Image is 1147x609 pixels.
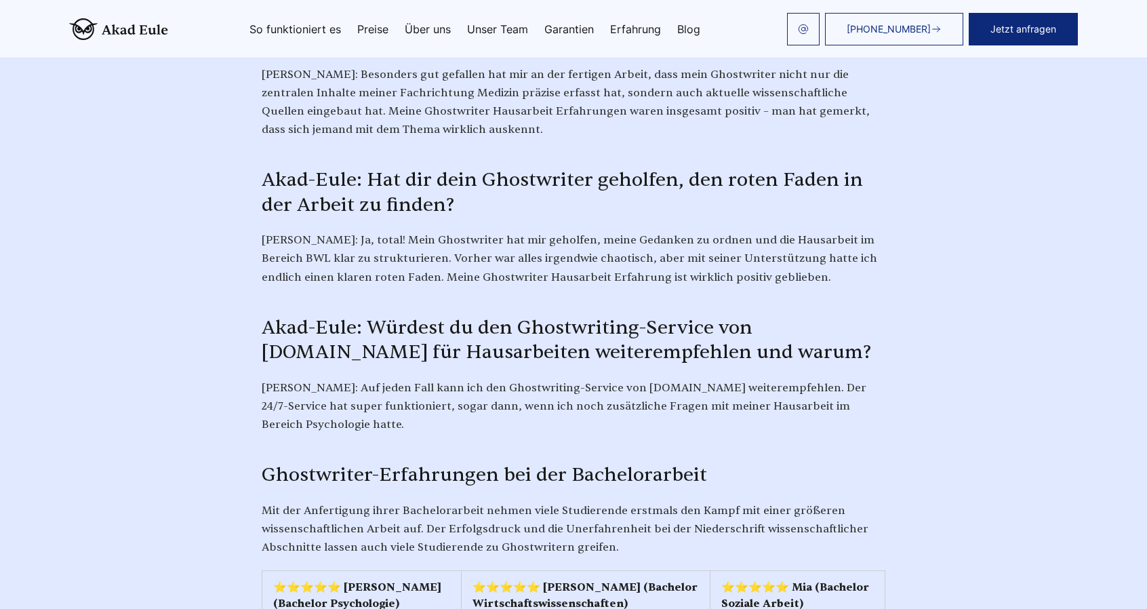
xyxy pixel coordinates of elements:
[262,379,885,435] p: [PERSON_NAME]: Auf jeden Fall kann ich den Ghostwriting-Service von [DOMAIN_NAME] weiterempfehlen...
[69,18,168,40] img: logo
[610,24,661,35] a: Erfahrung
[262,463,885,487] h3: Ghostwriter-Erfahrungen bei der Bachelorarbeit
[262,315,871,364] span: Akad-Eule: Würdest du den Ghostwriting-Service von [DOMAIN_NAME] für Hausarbeiten weiterempfehlen...
[249,24,341,35] a: So funktioniert es
[544,24,594,35] a: Garantien
[262,168,863,216] span: Akad-Eule: Hat dir dein Ghostwriter geholfen, den roten Faden in der Arbeit zu finden?
[467,24,528,35] a: Unser Team
[405,24,451,35] a: Über uns
[262,66,885,140] p: [PERSON_NAME]: Besonders gut gefallen hat mir an der fertigen Arbeit, dass mein Ghostwriter nicht...
[357,24,388,35] a: Preise
[825,13,963,45] a: [PHONE_NUMBER]
[969,13,1078,45] button: Jetzt anfragen
[798,24,809,35] img: email
[262,231,885,287] p: [PERSON_NAME]: Ja, total! Mein Ghostwriter hat mir geholfen, meine Gedanken zu ordnen und die Hau...
[847,24,931,35] span: [PHONE_NUMBER]
[677,24,700,35] a: Blog
[262,502,885,557] p: Mit der Anfertigung ihrer Bachelorarbeit nehmen viele Studierende erstmals den Kampf mit einer gr...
